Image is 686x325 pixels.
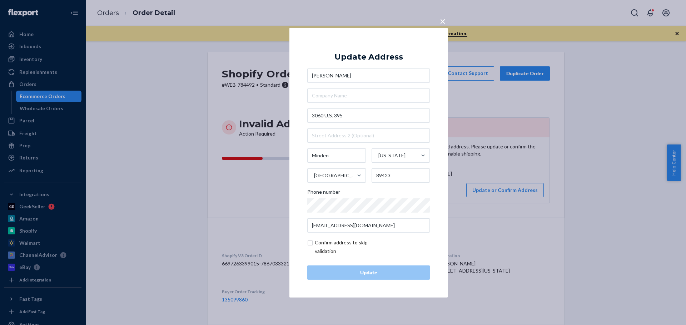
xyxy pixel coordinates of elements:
[378,152,406,159] div: [US_STATE]
[334,52,403,61] div: Update Address
[440,15,446,27] span: ×
[313,168,314,183] input: [GEOGRAPHIC_DATA]
[313,269,424,276] div: Update
[372,168,430,183] input: ZIP Code
[307,88,430,103] input: Company Name
[378,148,378,163] input: [US_STATE]
[307,148,366,163] input: City
[307,108,430,123] input: Street Address
[307,265,430,280] button: Update
[307,188,340,198] span: Phone number
[314,172,356,179] div: [GEOGRAPHIC_DATA]
[307,218,430,233] input: Email (Only Required for International)
[307,128,430,143] input: Street Address 2 (Optional)
[307,68,430,83] input: First & Last Name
